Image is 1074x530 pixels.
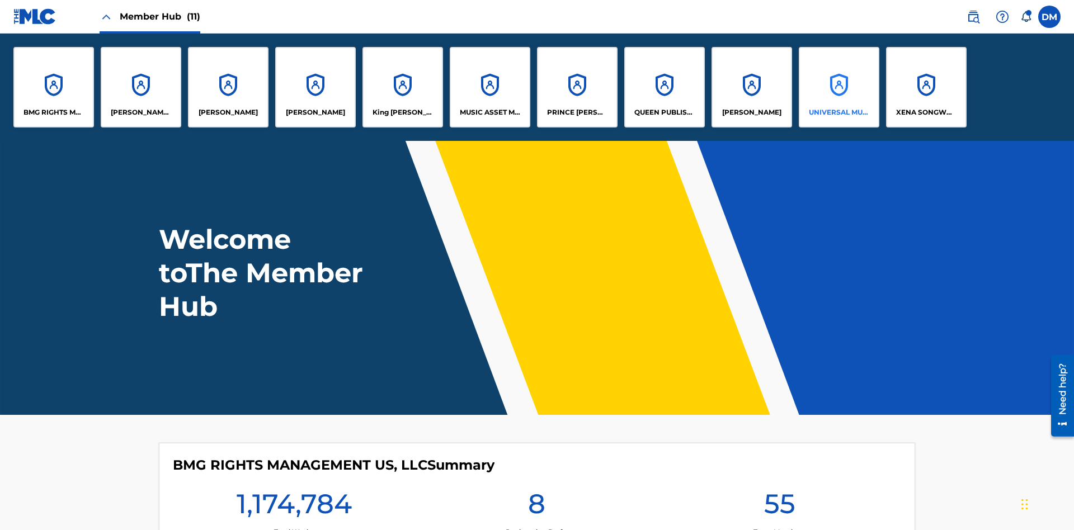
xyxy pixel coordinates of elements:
h1: 8 [528,487,545,527]
p: ELVIS COSTELLO [199,107,258,117]
div: Drag [1021,488,1028,521]
p: QUEEN PUBLISHA [634,107,695,117]
p: EYAMA MCSINGER [286,107,345,117]
span: (11) [187,11,200,22]
p: UNIVERSAL MUSIC PUB GROUP [809,107,870,117]
img: search [967,10,980,23]
div: Help [991,6,1014,28]
a: AccountsPRINCE [PERSON_NAME] [537,47,618,127]
a: AccountsUNIVERSAL MUSIC PUB GROUP [799,47,879,127]
span: Member Hub [120,10,200,23]
p: BMG RIGHTS MANAGEMENT US, LLC [23,107,84,117]
p: King McTesterson [373,107,434,117]
a: Accounts[PERSON_NAME] [712,47,792,127]
img: help [996,10,1009,23]
p: PRINCE MCTESTERSON [547,107,608,117]
h1: Welcome to The Member Hub [159,223,368,323]
div: Notifications [1020,11,1031,22]
div: User Menu [1038,6,1061,28]
p: RONALD MCTESTERSON [722,107,781,117]
h1: 55 [764,487,795,527]
a: Accounts[PERSON_NAME] [188,47,268,127]
a: AccountsKing [PERSON_NAME] [362,47,443,127]
a: AccountsMUSIC ASSET MANAGEMENT (MAM) [450,47,530,127]
h4: BMG RIGHTS MANAGEMENT US, LLC [173,457,494,474]
p: MUSIC ASSET MANAGEMENT (MAM) [460,107,521,117]
a: Accounts[PERSON_NAME] [275,47,356,127]
a: Accounts[PERSON_NAME] SONGWRITER [101,47,181,127]
p: CLEO SONGWRITER [111,107,172,117]
iframe: Chat Widget [1018,476,1074,530]
img: Close [100,10,113,23]
a: AccountsXENA SONGWRITER [886,47,967,127]
p: XENA SONGWRITER [896,107,957,117]
a: AccountsQUEEN PUBLISHA [624,47,705,127]
a: AccountsBMG RIGHTS MANAGEMENT US, LLC [13,47,94,127]
iframe: Resource Center [1043,351,1074,442]
a: Public Search [962,6,984,28]
h1: 1,174,784 [237,487,352,527]
img: MLC Logo [13,8,56,25]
